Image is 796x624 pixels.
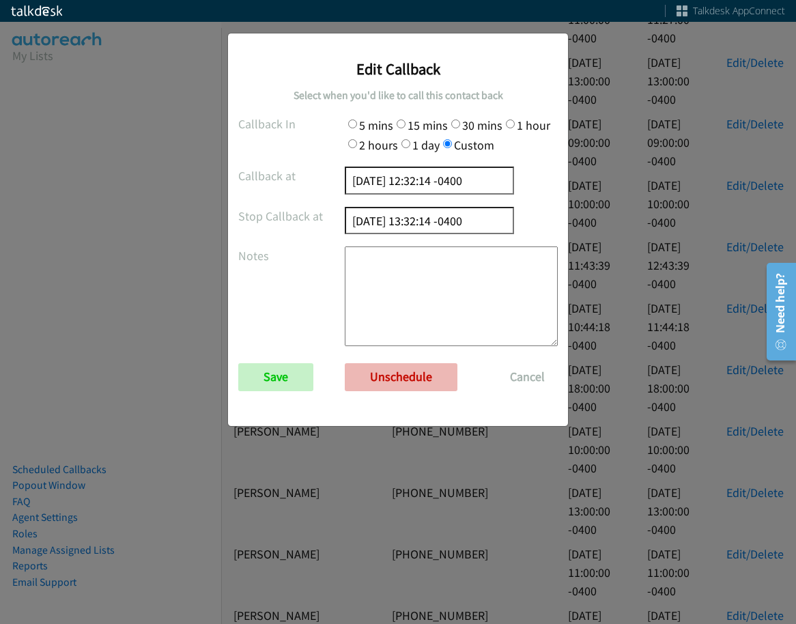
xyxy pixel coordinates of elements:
label: What is the latest we should we schedule the call for (add to the list you're dialing down)? [238,207,345,225]
button: Cancel [497,363,558,391]
h5: Select when you'd like to call this contact back [238,89,558,102]
a: Unschedule [345,363,457,391]
label: 30 mins [462,117,502,133]
label: 5 mins [359,117,393,133]
h3: Edit Callback [238,59,558,79]
label: 1 hour [517,117,550,133]
label: Callback In [238,115,345,133]
label: 2 hours [359,137,398,153]
label: What is the earliest we should we schedule the call for (add to the list you're dialing down)? [238,167,345,185]
iframe: Resource Center [756,257,796,366]
a: Talkdesk AppConnect [677,4,785,18]
label: Custom [454,137,494,153]
label: 1 day [412,137,440,153]
input: Save [238,363,313,391]
label: 15 mins [408,117,448,133]
label: Notes [238,246,345,265]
